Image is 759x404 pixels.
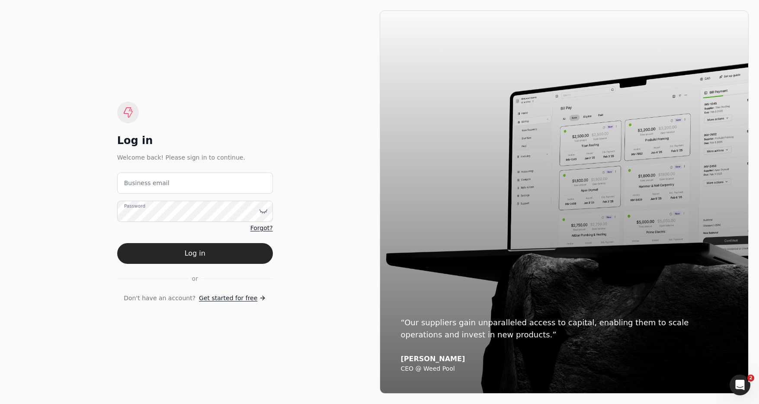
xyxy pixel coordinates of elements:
[401,355,728,363] div: [PERSON_NAME]
[124,179,170,188] label: Business email
[124,294,195,303] span: Don't have an account?
[199,294,266,303] a: Get started for free
[747,375,754,382] span: 2
[192,274,198,283] span: or
[730,375,750,395] iframe: Intercom live chat
[117,134,273,147] div: Log in
[401,365,728,373] div: CEO @ Weed Pool
[117,153,273,162] div: Welcome back! Please sign in to continue.
[124,202,145,209] label: Password
[199,294,257,303] span: Get started for free
[250,224,273,233] a: Forgot?
[117,243,273,264] button: Log in
[401,317,728,341] div: “Our suppliers gain unparalleled access to capital, enabling them to scale operations and invest ...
